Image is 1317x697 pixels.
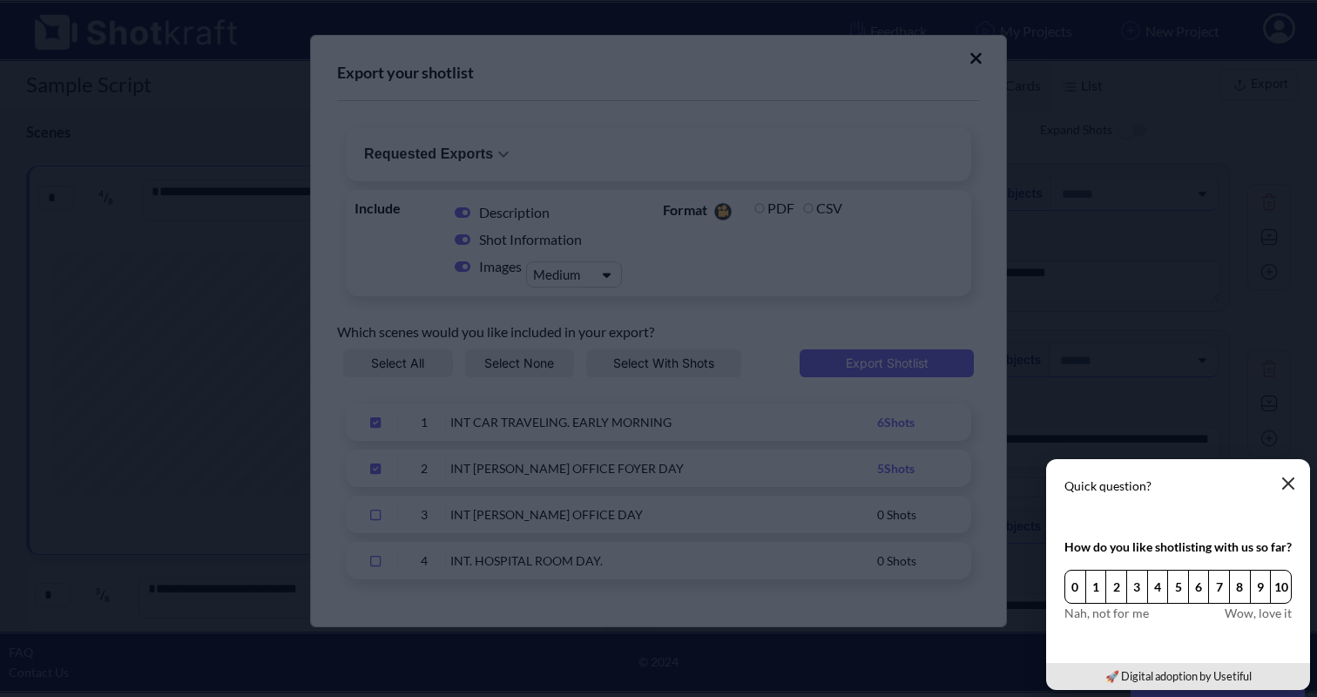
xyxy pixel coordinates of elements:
div: How do you like shotlisting with us so far? [1064,538,1292,556]
span: Wow, love it [1225,604,1292,622]
span: Nah, not for me [1064,604,1149,622]
button: 7 [1208,570,1230,604]
button: 1 [1085,570,1107,604]
button: 2 [1105,570,1127,604]
button: 0 [1064,570,1086,604]
button: 5 [1167,570,1189,604]
button: 9 [1250,570,1272,604]
button: 6 [1188,570,1210,604]
a: 🚀 Digital adoption by Usetiful [1105,669,1252,683]
button: 4 [1147,570,1169,604]
button: 8 [1229,570,1251,604]
p: Quick question? [1064,477,1292,495]
button: 3 [1126,570,1148,604]
div: Online [13,10,161,31]
button: 10 [1270,570,1292,604]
